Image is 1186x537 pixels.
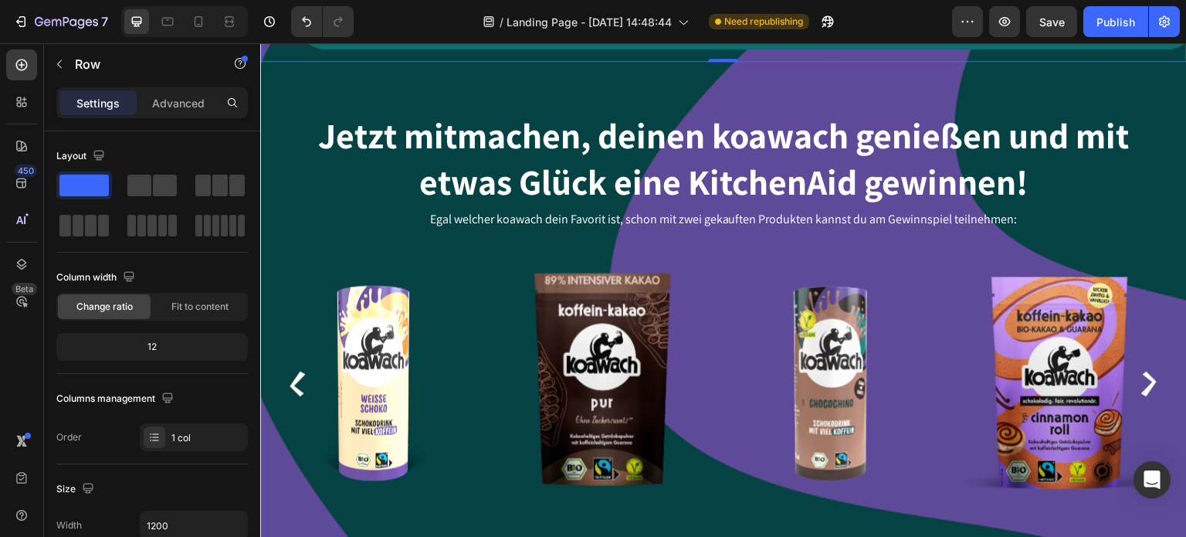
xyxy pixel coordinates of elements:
[171,431,244,445] div: 1 col
[171,300,229,314] span: Fit to content
[56,267,138,288] div: Column width
[686,226,915,454] a: Cinnamon Roll
[76,300,133,314] span: Change ratio
[500,14,503,30] span: /
[507,14,672,30] span: Landing Page - [DATE] 14:48:44
[59,336,245,358] div: 12
[260,43,1186,537] iframe: Design area
[56,479,97,500] div: Size
[1083,6,1148,37] button: Publish
[15,165,37,177] div: 450
[1096,14,1135,30] div: Publish
[1039,15,1065,29] span: Save
[6,6,115,37] button: 7
[1026,6,1077,37] button: Save
[76,95,120,111] p: Settings
[724,15,803,29] span: Need republishing
[101,12,108,31] p: 7
[915,226,1144,454] a: Cookies & Cream
[152,95,205,111] p: Advanced
[457,226,686,454] a: Chocochino
[56,518,82,532] div: Width
[12,283,37,295] div: Beta
[864,315,914,365] button: Carousel Next Arrow
[75,55,206,73] p: Row
[56,430,82,444] div: Order
[291,6,354,37] div: Undo/Redo
[56,389,177,410] div: Columns management
[56,146,108,167] div: Layout
[1133,461,1171,498] div: Open Intercom Messenger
